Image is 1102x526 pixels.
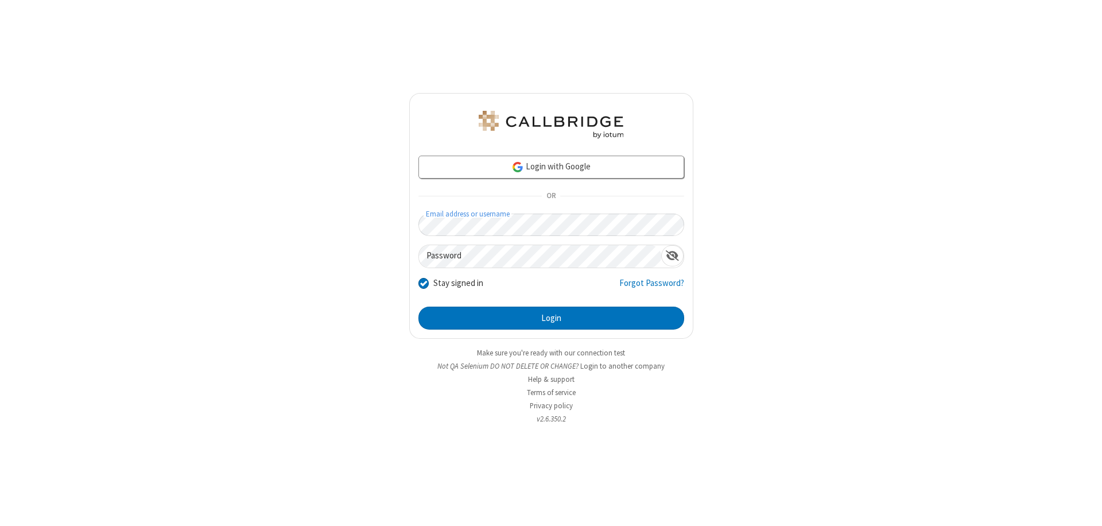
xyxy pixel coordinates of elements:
span: OR [542,188,560,204]
input: Email address or username [418,214,684,236]
iframe: Chat [1073,496,1093,518]
a: Terms of service [527,388,576,397]
li: Not QA Selenium DO NOT DELETE OR CHANGE? [409,361,693,372]
img: QA Selenium DO NOT DELETE OR CHANGE [476,111,626,138]
div: Show password [661,245,684,266]
img: google-icon.png [511,161,524,173]
a: Help & support [528,374,575,384]
button: Login [418,307,684,330]
a: Make sure you're ready with our connection test [477,348,625,358]
button: Login to another company [580,361,665,372]
a: Forgot Password? [619,277,684,299]
li: v2.6.350.2 [409,413,693,424]
a: Privacy policy [530,401,573,411]
label: Stay signed in [433,277,483,290]
a: Login with Google [418,156,684,179]
input: Password [419,245,661,268]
